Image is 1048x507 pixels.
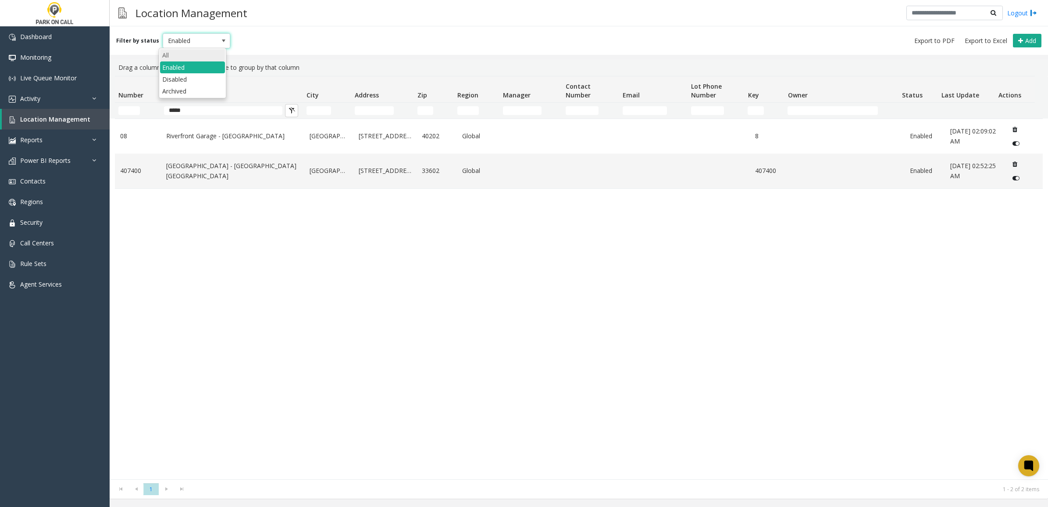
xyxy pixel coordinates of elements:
[562,103,619,119] td: Contact Number Filter
[566,82,591,99] span: Contact Number
[748,106,763,115] input: Key Filter
[911,35,958,47] button: Export to PDF
[20,94,40,103] span: Activity
[950,162,996,180] span: [DATE] 02:52:25 AM
[688,103,745,119] td: Lot Phone Number Filter
[110,76,1048,479] div: Data table
[20,156,71,165] span: Power BI Reports
[355,91,379,99] span: Address
[941,91,979,99] span: Last Update
[310,131,348,141] a: [GEOGRAPHIC_DATA]
[20,32,52,41] span: Dashboard
[691,82,722,99] span: Lot Phone Number
[1030,8,1037,18] img: logout
[20,74,77,82] span: Live Queue Monitor
[457,106,479,115] input: Region Filter
[1008,157,1022,171] button: Delete
[20,218,43,227] span: Security
[303,103,351,119] td: City Filter
[414,103,454,119] td: Zip Filter
[143,483,159,495] span: Page 1
[1013,34,1041,48] button: Add
[950,161,997,181] a: [DATE] 02:52:25 AM
[20,259,46,268] span: Rule Sets
[9,137,16,144] img: 'icon'
[160,85,225,97] li: Archived
[307,106,331,115] input: City Filter
[914,36,955,45] span: Export to PDF
[9,158,16,165] img: 'icon'
[9,116,16,123] img: 'icon'
[20,177,46,185] span: Contacts
[195,485,1039,493] kendo-pager-info: 1 - 2 of 2 items
[1008,137,1024,151] button: Disable
[995,103,1035,119] td: Actions Filter
[115,59,1043,76] div: Drag a column header and drop it here to group by that column
[788,91,808,99] span: Owner
[457,91,478,99] span: Region
[9,75,16,82] img: 'icon'
[20,198,43,206] span: Regions
[355,106,393,115] input: Address Filter
[910,131,940,141] a: Enabled
[163,34,217,48] span: Enabled
[748,91,759,99] span: Key
[120,131,156,141] a: 08
[691,106,724,115] input: Lot Phone Number Filter
[160,73,225,85] li: Disabled
[9,96,16,103] img: 'icon'
[1025,36,1036,45] span: Add
[20,53,51,61] span: Monitoring
[310,166,348,176] a: [GEOGRAPHIC_DATA]
[20,280,62,288] span: Agent Services
[422,131,452,141] a: 40202
[160,49,225,61] li: All
[116,37,159,45] label: Filter by status
[307,91,319,99] span: City
[995,76,1035,103] th: Actions
[422,166,452,176] a: 33602
[950,126,997,146] a: [DATE] 02:09:02 AM
[20,239,54,247] span: Call Centers
[462,166,498,176] a: Global
[965,36,1007,45] span: Export to Excel
[285,104,298,117] button: Clear
[9,54,16,61] img: 'icon'
[566,106,599,115] input: Contact Number Filter
[755,131,785,141] a: 8
[160,103,303,119] td: Name Filter
[898,103,938,119] td: Status Filter
[118,2,127,24] img: pageIcon
[784,103,898,119] td: Owner Filter
[898,76,938,103] th: Status
[351,103,414,119] td: Address Filter
[20,136,43,144] span: Reports
[9,199,16,206] img: 'icon'
[9,34,16,41] img: 'icon'
[2,109,110,129] a: Location Management
[454,103,499,119] td: Region Filter
[503,91,531,99] span: Manager
[166,161,299,181] a: [GEOGRAPHIC_DATA] - [GEOGRAPHIC_DATA] [GEOGRAPHIC_DATA]
[115,103,160,119] td: Number Filter
[1008,122,1022,137] button: Delete
[359,166,411,176] a: [STREET_ADDRESS]
[1007,8,1037,18] a: Logout
[417,106,433,115] input: Zip Filter
[9,240,16,247] img: 'icon'
[619,103,688,119] td: Email Filter
[961,35,1011,47] button: Export to Excel
[9,281,16,288] img: 'icon'
[118,106,140,115] input: Number Filter
[623,91,640,99] span: Email
[131,2,252,24] h3: Location Management
[499,103,562,119] td: Manager Filter
[623,106,667,115] input: Email Filter
[166,131,299,141] a: Riverfront Garage - [GEOGRAPHIC_DATA]
[9,261,16,268] img: 'icon'
[755,166,785,176] a: 407400
[9,219,16,227] img: 'icon'
[417,91,427,99] span: Zip
[788,106,877,115] input: Owner Filter
[744,103,784,119] td: Key Filter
